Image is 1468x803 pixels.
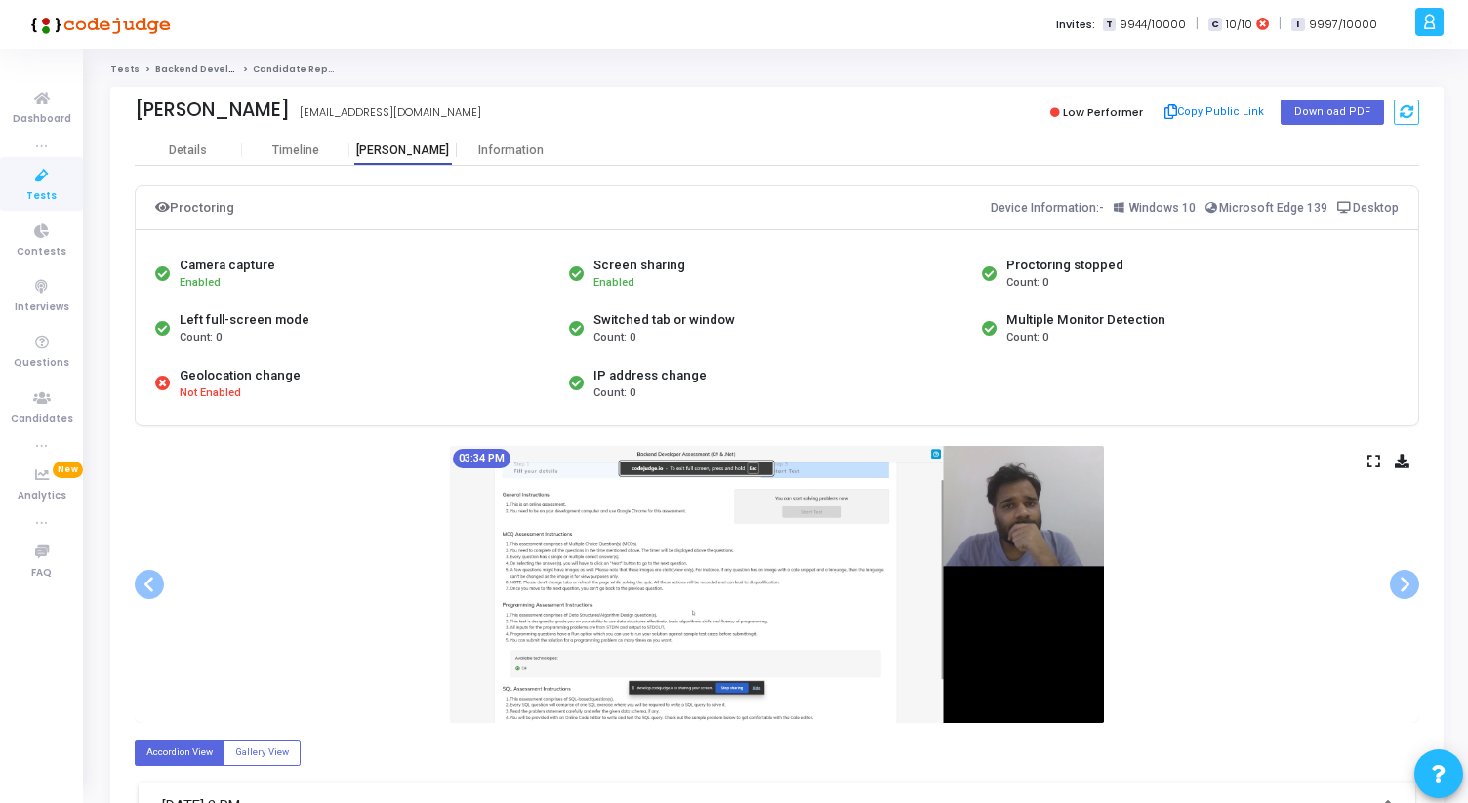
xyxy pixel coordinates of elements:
[1208,18,1221,32] span: C
[18,488,66,504] span: Analytics
[26,188,57,205] span: Tests
[24,5,171,44] img: logo
[453,449,510,468] mat-chip: 03:34 PM
[593,276,634,289] span: Enabled
[1056,17,1095,33] label: Invites:
[1159,98,1271,127] button: Copy Public Link
[1309,17,1377,33] span: 9997/10000
[180,366,301,385] div: Geolocation change
[349,143,457,158] div: [PERSON_NAME]
[1291,18,1304,32] span: I
[180,256,275,275] div: Camera capture
[11,411,73,427] span: Candidates
[991,196,1400,220] div: Device Information:-
[17,244,66,261] span: Contests
[593,330,635,346] span: Count: 0
[53,462,83,478] span: New
[300,104,481,121] div: [EMAIL_ADDRESS][DOMAIN_NAME]
[450,446,1104,723] img: screenshot-1755684270804.jpeg
[1103,18,1116,32] span: T
[1281,100,1384,125] button: Download PDF
[224,740,301,766] label: Gallery View
[180,330,222,346] span: Count: 0
[253,63,343,75] span: Candidate Report
[180,385,241,402] span: Not Enabled
[1353,201,1399,215] span: Desktop
[593,366,707,385] div: IP address change
[1279,14,1282,34] span: |
[1129,201,1196,215] span: Windows 10
[593,385,635,402] span: Count: 0
[135,99,290,121] div: [PERSON_NAME]
[1063,104,1143,120] span: Low Performer
[1219,201,1327,215] span: Microsoft Edge 139
[180,310,309,330] div: Left full-screen mode
[1226,17,1252,33] span: 10/10
[155,63,373,75] a: Backend Developer Assessment (C# & .Net)
[1006,310,1165,330] div: Multiple Monitor Detection
[31,565,52,582] span: FAQ
[1006,275,1048,292] span: Count: 0
[1120,17,1186,33] span: 9944/10000
[14,355,69,372] span: Questions
[593,256,685,275] div: Screen sharing
[155,196,234,220] div: Proctoring
[1006,256,1123,275] div: Proctoring stopped
[110,63,1444,76] nav: breadcrumb
[135,740,224,766] label: Accordion View
[272,143,319,158] div: Timeline
[169,143,207,158] div: Details
[1006,330,1048,346] span: Count: 0
[110,63,140,75] a: Tests
[13,111,71,128] span: Dashboard
[593,310,735,330] div: Switched tab or window
[1196,14,1199,34] span: |
[457,143,564,158] div: Information
[180,276,221,289] span: Enabled
[15,300,69,316] span: Interviews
